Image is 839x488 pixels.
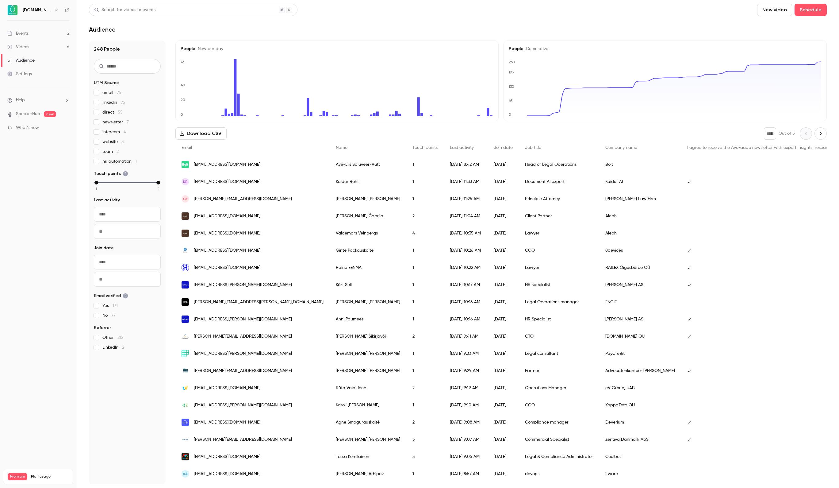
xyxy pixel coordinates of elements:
div: PayCreBit [599,345,681,362]
span: CF [183,196,188,202]
span: [EMAIL_ADDRESS][DOMAIN_NAME] [194,213,260,219]
img: helmes.com [182,316,189,323]
div: Aleph [599,225,681,242]
span: website [102,139,124,145]
text: 20 [181,98,185,102]
div: Commercial Specialist [519,431,599,448]
span: Premium [8,473,27,480]
text: 65 [508,99,513,103]
h1: 248 People [94,45,161,53]
span: Email [182,145,192,150]
div: 1 [406,173,444,190]
text: 40 [181,83,185,87]
div: [PERSON_NAME] AS [599,311,681,328]
span: No [102,312,116,319]
div: [DATE] [488,431,519,448]
div: Tessa Kemiläinen [330,448,406,465]
div: [DATE] 8:57 AM [444,465,488,482]
span: 4 [124,130,126,134]
span: Name [336,145,347,150]
div: Coolbet [599,448,681,465]
div: Valdemars Veinbergs [330,225,406,242]
a: SpeakerHub [16,111,40,117]
div: 1 [406,276,444,293]
span: [EMAIL_ADDRESS][PERSON_NAME][DOMAIN_NAME] [194,351,292,357]
div: [DATE] 10:26 AM [444,242,488,259]
span: [EMAIL_ADDRESS][DOMAIN_NAME] [194,161,260,168]
div: [DATE] 9:10 AM [444,397,488,414]
div: Rūta Valaitienė [330,379,406,397]
img: avokaado.io [182,333,189,340]
div: Lawyer [519,259,599,276]
div: Ginte Packauskaite [330,242,406,259]
div: Search for videos or events [94,7,155,13]
div: [PERSON_NAME] [PERSON_NAME] [330,293,406,311]
span: What's new [16,125,39,131]
div: Kaidur AI [599,173,681,190]
span: Plan usage [31,474,69,479]
div: COO [519,397,599,414]
span: direct [102,109,123,115]
img: dc-advocaten.be [182,367,189,374]
div: Settings [7,71,32,77]
div: Karoli [PERSON_NAME] [330,397,406,414]
div: [PERSON_NAME] Law Firm [599,190,681,207]
text: 260 [509,60,515,64]
div: [PERSON_NAME] [PERSON_NAME] [330,431,406,448]
div: [DATE] [488,345,519,362]
span: [EMAIL_ADDRESS][DOMAIN_NAME] [194,179,260,185]
span: 2 [117,149,119,154]
span: 171 [113,304,118,308]
span: linkedin [102,99,125,106]
div: [DATE] 10:22 AM [444,259,488,276]
span: Email verified [94,293,128,299]
img: carvertical.com [182,384,189,392]
span: 3 [121,140,124,144]
span: 212 [117,335,123,340]
img: paycrebit.com [182,350,189,357]
span: intercom [102,129,126,135]
span: [PERSON_NAME][EMAIL_ADDRESS][DOMAIN_NAME] [194,333,292,340]
span: [PERSON_NAME][EMAIL_ADDRESS][PERSON_NAME][DOMAIN_NAME] [194,299,324,305]
span: [PERSON_NAME][EMAIL_ADDRESS][DOMAIN_NAME] [194,196,292,202]
div: devops [519,465,599,482]
div: 1 [406,397,444,414]
div: [PERSON_NAME] Šikirjavõi [330,328,406,345]
div: [DATE] 10:16 AM [444,311,488,328]
div: [PERSON_NAME] [PERSON_NAME] [330,190,406,207]
span: [EMAIL_ADDRESS][DOMAIN_NAME] [194,247,260,254]
span: AA [183,471,188,477]
div: Deverium [599,414,681,431]
button: Schedule [795,4,827,16]
div: Legal consultant [519,345,599,362]
div: KappaZeta OÜ [599,397,681,414]
span: hs_automation [102,158,137,165]
img: 8devices.com [182,247,189,254]
div: [DATE] [488,259,519,276]
div: 8devices [599,242,681,259]
img: deverium.com [182,419,189,426]
div: [DATE] 9:29 AM [444,362,488,379]
img: helmes.com [182,281,189,289]
div: Audience [7,57,35,64]
div: [DATE] [488,362,519,379]
span: [EMAIL_ADDRESS][DOMAIN_NAME] [194,471,260,477]
div: [PERSON_NAME] AS [599,276,681,293]
span: Yes [102,303,118,309]
div: Lawyer [519,225,599,242]
div: 3 [406,448,444,465]
div: [DATE] 9:07 AM [444,431,488,448]
div: Operations Manager [519,379,599,397]
span: [EMAIL_ADDRESS][PERSON_NAME][DOMAIN_NAME] [194,282,292,288]
div: [DATE] [488,311,519,328]
button: New video [757,4,792,16]
div: [PERSON_NAME] [PERSON_NAME] [330,362,406,379]
div: [DATE] 11:04 AM [444,207,488,225]
div: [DATE] 9:41 AM [444,328,488,345]
div: [DOMAIN_NAME] OÜ [599,328,681,345]
div: Anni Paumees [330,311,406,328]
img: Avokaado.io [8,5,17,15]
h5: People [181,46,493,52]
div: cV Group, UAB [599,379,681,397]
div: Zentiva Danmark ApS [599,431,681,448]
